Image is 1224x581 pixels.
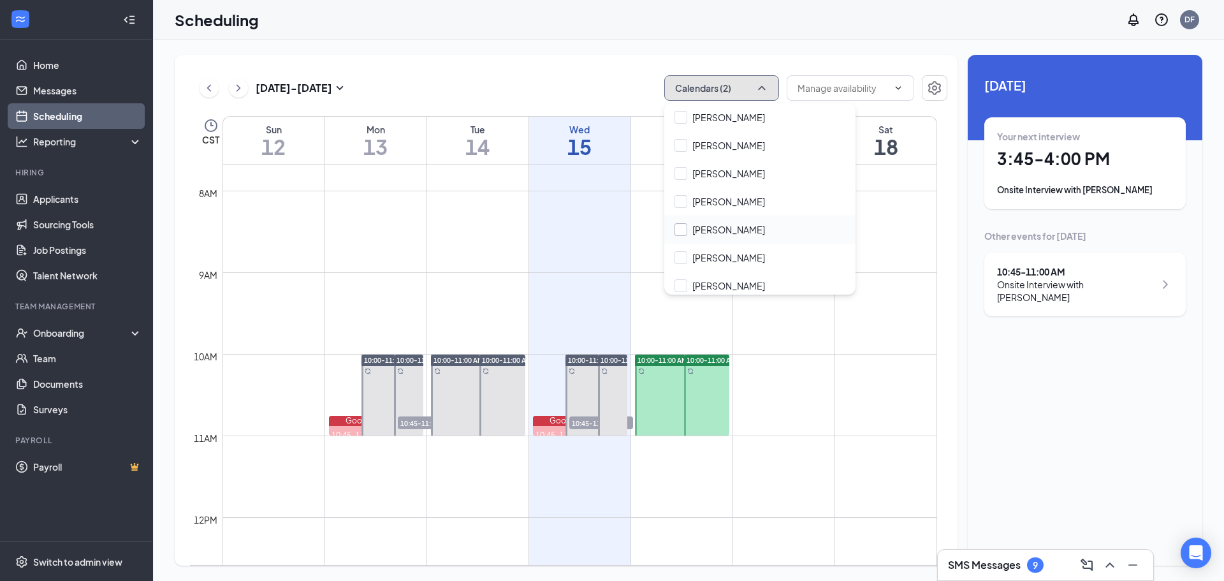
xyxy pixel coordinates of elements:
[332,80,347,96] svg: SmallChevronDown
[569,368,575,374] svg: Sync
[664,75,779,101] button: Calendars (2)ChevronUp
[1184,14,1195,25] div: DF
[637,356,687,365] span: 10:00-11:00 AM
[638,368,645,374] svg: Sync
[33,186,142,212] a: Applicants
[398,416,462,429] span: 10:45-11:00 AM
[434,368,441,374] svg: Sync
[601,356,650,365] span: 10:00-11:00 AM
[223,123,324,136] div: Sun
[922,75,947,101] button: Settings
[427,117,528,164] a: October 14, 2025
[200,78,219,98] button: ChevronLeft
[15,435,140,446] div: Payroll
[927,80,942,96] svg: Settings
[568,356,618,365] span: 10:00-11:00 AM
[798,81,888,95] input: Manage availability
[33,135,143,148] div: Reporting
[1126,12,1141,27] svg: Notifications
[191,431,220,445] div: 11am
[15,135,28,148] svg: Analysis
[997,265,1155,278] div: 10:45 - 11:00 AM
[397,368,404,374] svg: Sync
[191,349,220,364] div: 10am
[364,356,414,365] span: 10:00-11:00 AM
[329,430,391,441] div: 10:45-11:00 AM
[33,78,142,103] a: Messages
[997,278,1155,304] div: Onsite Interview with [PERSON_NAME]
[256,81,332,95] h3: [DATE] - [DATE]
[33,371,142,397] a: Documents
[529,123,630,136] div: Wed
[1181,538,1211,568] div: Open Intercom Messenger
[482,356,532,365] span: 10:00-11:00 AM
[1100,555,1120,575] button: ChevronUp
[427,136,528,158] h1: 14
[835,123,936,136] div: Sat
[14,13,27,26] svg: WorkstreamLogo
[175,9,259,31] h1: Scheduling
[529,136,630,158] h1: 15
[1102,557,1118,573] svg: ChevronUp
[397,356,446,365] span: 10:00-11:00 AM
[835,117,936,164] a: October 18, 2025
[203,80,215,96] svg: ChevronLeft
[33,454,142,480] a: PayrollCrown
[1154,12,1169,27] svg: QuestionInfo
[15,555,28,568] svg: Settings
[1123,555,1143,575] button: Minimize
[755,82,768,94] svg: ChevronUp
[33,237,142,263] a: Job Postings
[483,368,489,374] svg: Sync
[631,136,732,158] h1: 16
[433,356,483,365] span: 10:00-11:00 AM
[196,186,220,200] div: 8am
[33,327,131,339] div: Onboarding
[223,117,324,164] a: October 12, 2025
[687,356,736,365] span: 10:00-11:00 AM
[15,167,140,178] div: Hiring
[687,368,694,374] svg: Sync
[33,263,142,288] a: Talent Network
[1158,277,1173,292] svg: ChevronRight
[325,117,426,164] a: October 13, 2025
[631,123,732,136] div: Thu
[533,416,595,426] div: Google
[232,80,245,96] svg: ChevronRight
[1079,557,1095,573] svg: ComposeMessage
[33,397,142,422] a: Surveys
[33,52,142,78] a: Home
[533,430,595,441] div: 10:45-11:00 AM
[33,346,142,371] a: Team
[223,136,324,158] h1: 12
[196,268,220,282] div: 9am
[948,558,1021,572] h3: SMS Messages
[1033,560,1038,571] div: 9
[529,117,630,164] a: October 15, 2025
[123,13,136,26] svg: Collapse
[984,230,1186,242] div: Other events for [DATE]
[569,416,633,429] span: 10:45-11:00 AM
[325,123,426,136] div: Mon
[202,133,219,146] span: CST
[997,130,1173,143] div: Your next interview
[631,117,732,164] a: October 16, 2025
[15,327,28,339] svg: UserCheck
[984,75,1186,95] span: [DATE]
[229,78,248,98] button: ChevronRight
[1125,557,1140,573] svg: Minimize
[15,301,140,312] div: Team Management
[33,555,122,568] div: Switch to admin view
[365,368,371,374] svg: Sync
[835,136,936,158] h1: 18
[33,103,142,129] a: Scheduling
[33,212,142,237] a: Sourcing Tools
[191,513,220,527] div: 12pm
[997,148,1173,170] h1: 3:45 - 4:00 PM
[893,83,903,93] svg: ChevronDown
[325,136,426,158] h1: 13
[329,416,391,426] div: Google
[601,368,608,374] svg: Sync
[203,118,219,133] svg: Clock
